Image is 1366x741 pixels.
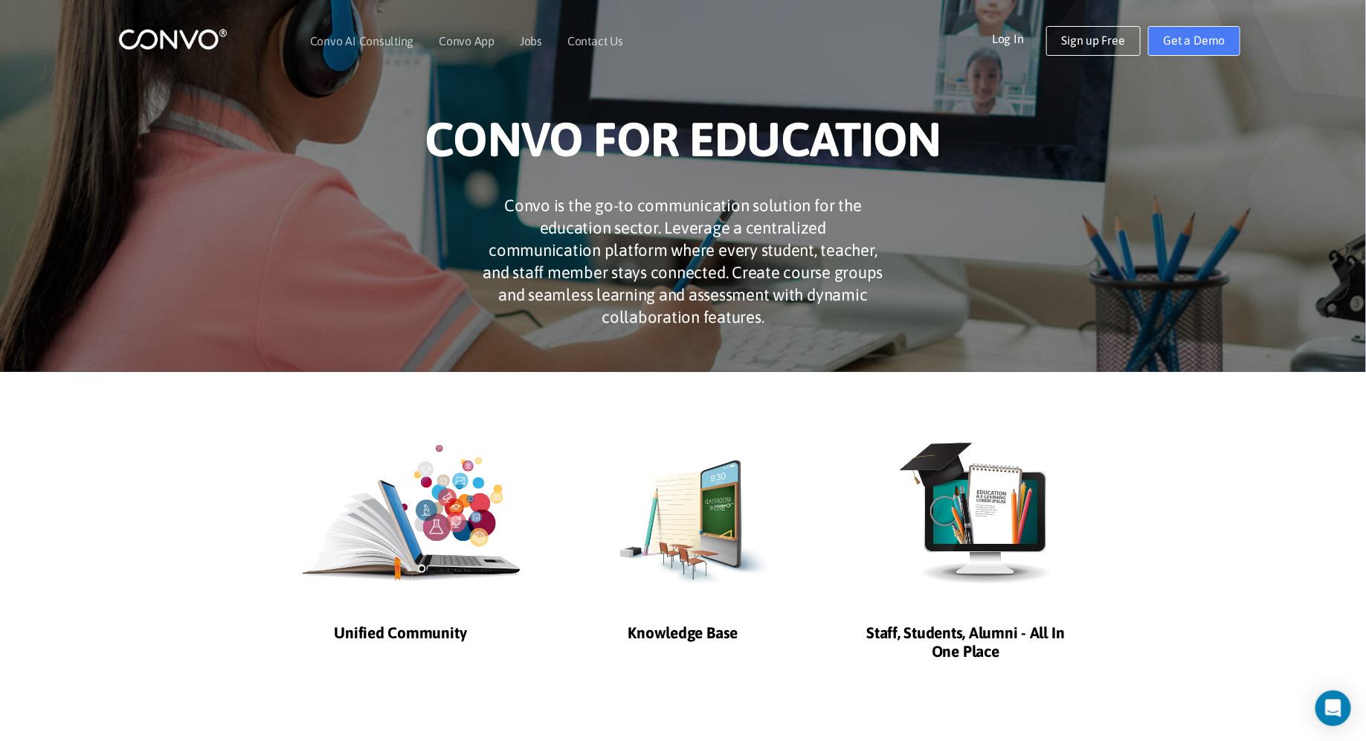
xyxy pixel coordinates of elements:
a: Sign up Free [1046,26,1141,56]
p: Convo is the go-to communication solution for the education sector. Leverage a centralized commun... [483,194,884,328]
a: Convo AI Consulting [310,35,413,47]
div: Open Intercom Messenger [1315,690,1351,726]
a: Contact Us [567,35,623,47]
h3: Staff, Students, Alumni - All In One Place [866,623,1066,672]
a: Jobs [520,35,542,47]
img: logo_1.png [118,28,228,51]
a: Get a Demo [1148,26,1241,56]
h1: CONVO FOR EDUCATION [271,111,1096,179]
h3: Unified Community [300,623,501,653]
a: Log In [992,26,1046,50]
h3: Knowledge Base [583,623,784,653]
a: Convo App [439,35,494,47]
